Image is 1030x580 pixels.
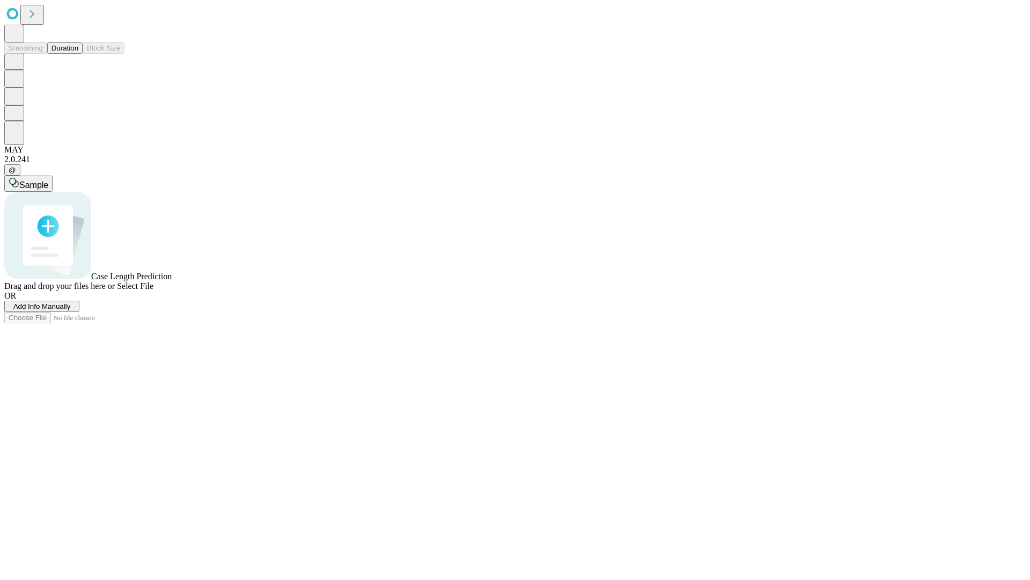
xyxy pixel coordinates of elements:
[4,301,79,312] button: Add Info Manually
[13,302,71,310] span: Add Info Manually
[117,281,153,291] span: Select File
[91,272,172,281] span: Case Length Prediction
[83,42,124,54] button: Block Size
[19,180,48,190] span: Sample
[4,155,1026,164] div: 2.0.241
[4,291,16,300] span: OR
[4,42,47,54] button: Smoothing
[47,42,83,54] button: Duration
[9,166,16,174] span: @
[4,281,115,291] span: Drag and drop your files here or
[4,176,53,192] button: Sample
[4,145,1026,155] div: MAY
[4,164,20,176] button: @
